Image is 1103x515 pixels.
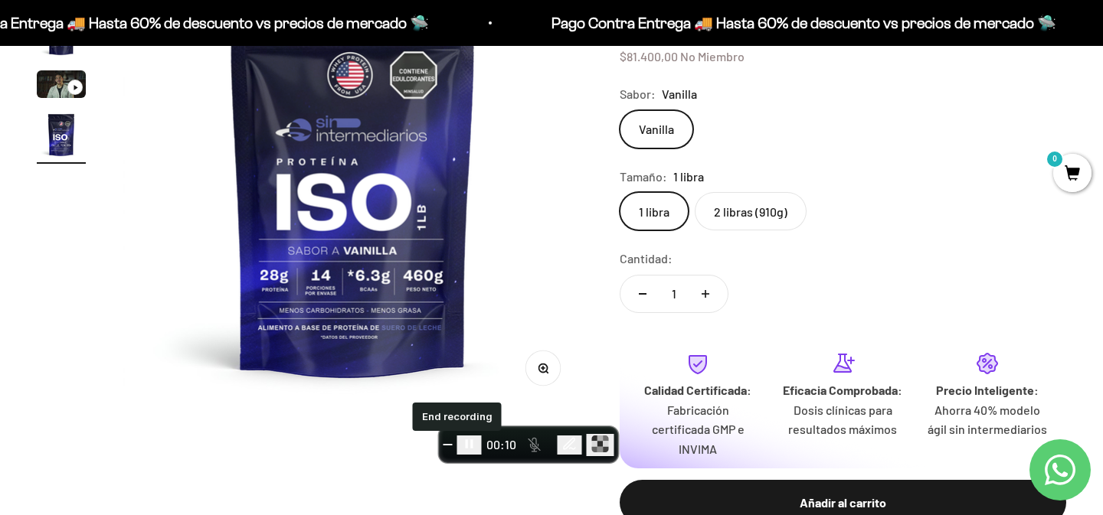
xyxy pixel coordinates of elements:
[638,400,758,459] p: Fabricación certificada GMP e INVIMA
[662,84,697,104] span: Vanilla
[620,275,665,312] button: Reducir cantidad
[783,400,903,439] p: Dosis clínicas para resultados máximos
[673,167,704,187] span: 1 libra
[783,383,902,397] strong: Eficacia Comprobada:
[549,11,1054,35] p: Pago Contra Entrega 🚚 Hasta 60% de descuento vs precios de mercado 🛸
[650,493,1036,513] div: Añadir al carrito
[37,110,86,159] img: Proteína Aislada ISO - Vainilla
[644,383,751,397] strong: Calidad Certificada:
[620,249,673,269] label: Cantidad:
[1046,150,1064,168] mark: 0
[37,70,86,103] button: Ir al artículo 3
[37,110,86,164] button: Ir al artículo 4
[1053,166,1092,183] a: 0
[680,49,745,64] span: No Miembro
[620,167,667,187] legend: Tamaño:
[936,383,1039,397] strong: Precio Inteligente:
[620,49,678,64] span: $81.400,00
[928,400,1048,439] p: Ahorra 40% modelo ágil sin intermediarios
[620,84,656,104] legend: Sabor:
[683,275,728,312] button: Aumentar cantidad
